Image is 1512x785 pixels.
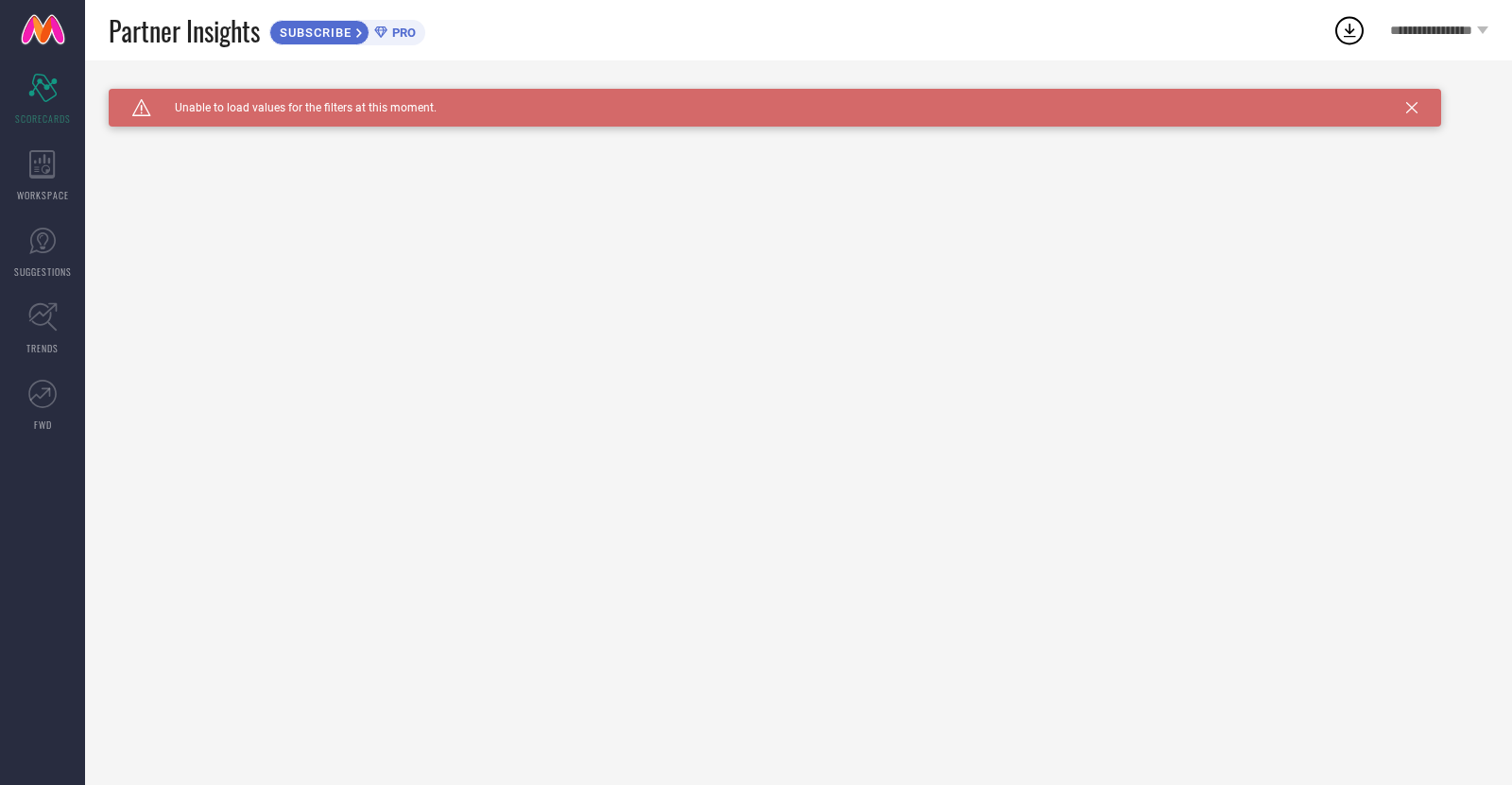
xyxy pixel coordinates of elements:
a: SUBSCRIBEPRO [269,15,425,45]
span: Unable to load values for the filters at this moment. [151,101,437,114]
span: SUBSCRIBE [270,26,356,40]
span: PRO [387,26,416,40]
span: SUGGESTIONS [14,265,72,279]
div: Unable to load filters at this moment. Please try later. [109,89,1488,104]
span: Partner Insights [109,11,260,50]
div: Open download list [1332,13,1366,47]
span: TRENDS [26,341,59,355]
span: FWD [34,418,52,432]
span: WORKSPACE [17,188,69,202]
span: SCORECARDS [15,111,71,126]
